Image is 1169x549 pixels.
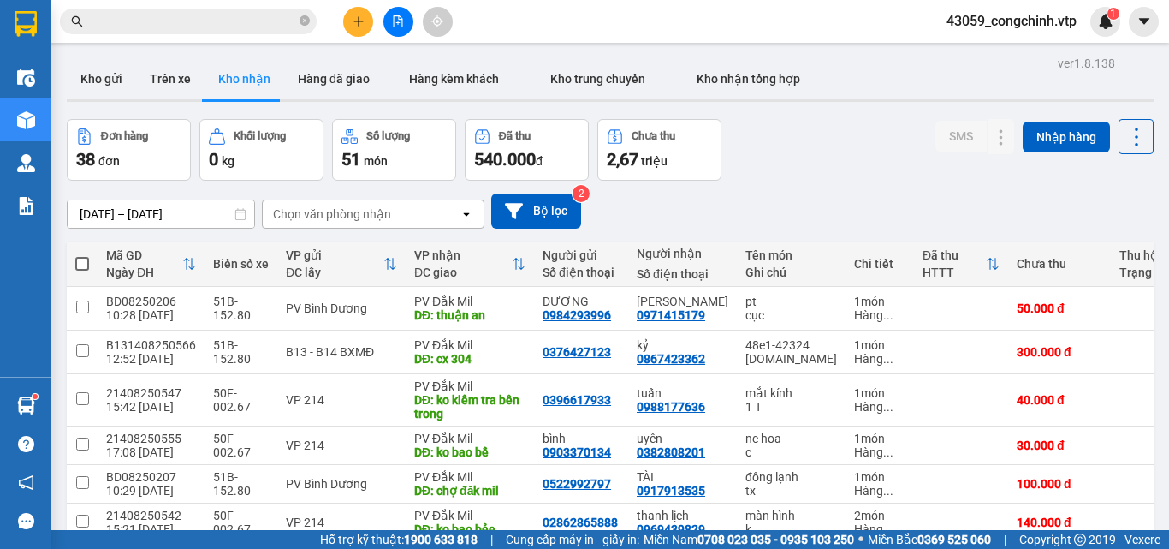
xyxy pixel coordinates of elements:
div: 51B-152.80 [213,295,269,322]
div: tuấn uyển [637,295,728,308]
span: đơn [98,154,120,168]
span: 38 [76,149,95,170]
span: 0 [209,149,218,170]
span: Kho nhận tổng hợp [697,72,800,86]
div: 0988177636 [637,400,705,414]
span: | [490,530,493,549]
div: Hàng thông thường [854,484,905,498]
div: Chưa thu [1017,257,1102,271]
div: tx [745,484,837,498]
div: 100.000 đ [1017,477,1102,491]
span: 51 [341,149,360,170]
span: search [71,15,83,27]
div: Khối lượng [234,130,286,142]
th: Toggle SortBy [98,242,205,287]
span: triệu [641,154,668,168]
img: warehouse-icon [17,397,35,415]
div: 40.000 đ [1017,393,1102,407]
span: ... [883,308,893,322]
img: warehouse-icon [17,154,35,172]
strong: 0708 023 035 - 0935 103 250 [697,533,854,546]
span: message [18,513,34,529]
div: 15:21 [DATE] [106,522,196,536]
th: Toggle SortBy [914,242,1008,287]
sup: 1 [33,394,38,399]
div: DĐ: ko bao bẻe [414,522,525,536]
button: Bộ lọc [491,194,581,229]
div: PV Đắk Mil [414,379,525,393]
img: icon-new-feature [1098,14,1113,29]
img: solution-icon [17,197,35,215]
img: warehouse-icon [17,69,35,87]
button: SMS [935,121,987,152]
div: Đơn hàng [101,130,148,142]
div: pt [745,295,837,308]
span: aim [431,15,443,27]
div: 0971415179 [637,308,705,322]
div: 51B-152.80 [213,338,269,366]
strong: 0369 525 060 [917,533,991,546]
span: đ [536,154,543,168]
th: Toggle SortBy [406,242,534,287]
div: Hàng thông thường [854,352,905,366]
sup: 1 [1107,8,1119,20]
div: 30.000 đ [1017,439,1102,452]
div: 48e1-42324 [745,338,837,352]
span: 2,67 [607,149,638,170]
span: Hỗ trợ kỹ thuật: [320,530,478,549]
div: TÀI [637,470,728,484]
th: Toggle SortBy [277,242,406,287]
div: 1 món [854,470,905,484]
div: Biển số xe [213,257,269,271]
div: 140.000 đ [1017,516,1102,529]
div: tuấn [637,386,728,400]
div: 21408250547 [106,386,196,400]
div: thanh lịch [637,509,728,522]
div: Đã thu [499,130,531,142]
div: 0903370134 [543,445,611,459]
button: file-add [383,7,413,37]
div: 1 T [745,400,837,414]
span: ... [883,352,893,366]
div: Số lượng [366,130,410,142]
div: Hàng thông thường [854,522,905,536]
div: 15:42 [DATE] [106,400,196,414]
span: Miền Nam [644,530,854,549]
div: 12:52 [DATE] [106,352,196,366]
span: Hàng kèm khách [409,72,499,86]
div: PV Bình Dương [286,301,397,315]
div: Ngày ĐH [106,266,182,279]
button: Đã thu540.000đ [465,119,589,181]
svg: open [460,207,473,221]
div: B13 - B14 BXMĐ [286,345,397,359]
div: 17:08 [DATE] [106,445,196,459]
sup: 2 [573,185,590,202]
div: 50F-002.67 [213,432,269,459]
div: 0522992797 [543,477,611,491]
span: Cung cấp máy in - giấy in: [506,530,639,549]
span: kg [222,154,234,168]
button: Kho gửi [67,58,136,99]
span: ... [883,522,893,536]
div: BD08250207 [106,470,196,484]
div: Người nhận [637,247,728,260]
div: Chưa thu [632,130,675,142]
span: 540.000 [474,149,536,170]
div: PV Đắk Mil [414,509,525,522]
div: Hàng thông thường [854,308,905,322]
div: Người gửi [543,248,620,262]
div: cục [745,308,837,322]
span: close-circle [300,14,310,30]
div: VP 214 [286,439,397,452]
div: VP gửi [286,248,383,262]
div: PV Bình Dương [286,477,397,491]
div: Số điện thoại [637,267,728,281]
span: món [364,154,388,168]
div: 51B-152.80 [213,470,269,498]
div: DƯƠNG [543,295,620,308]
div: Chi tiết [854,257,905,271]
button: Đơn hàng38đơn [67,119,191,181]
div: đông lạnh [745,470,837,484]
span: | [1004,530,1006,549]
div: 10:28 [DATE] [106,308,196,322]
